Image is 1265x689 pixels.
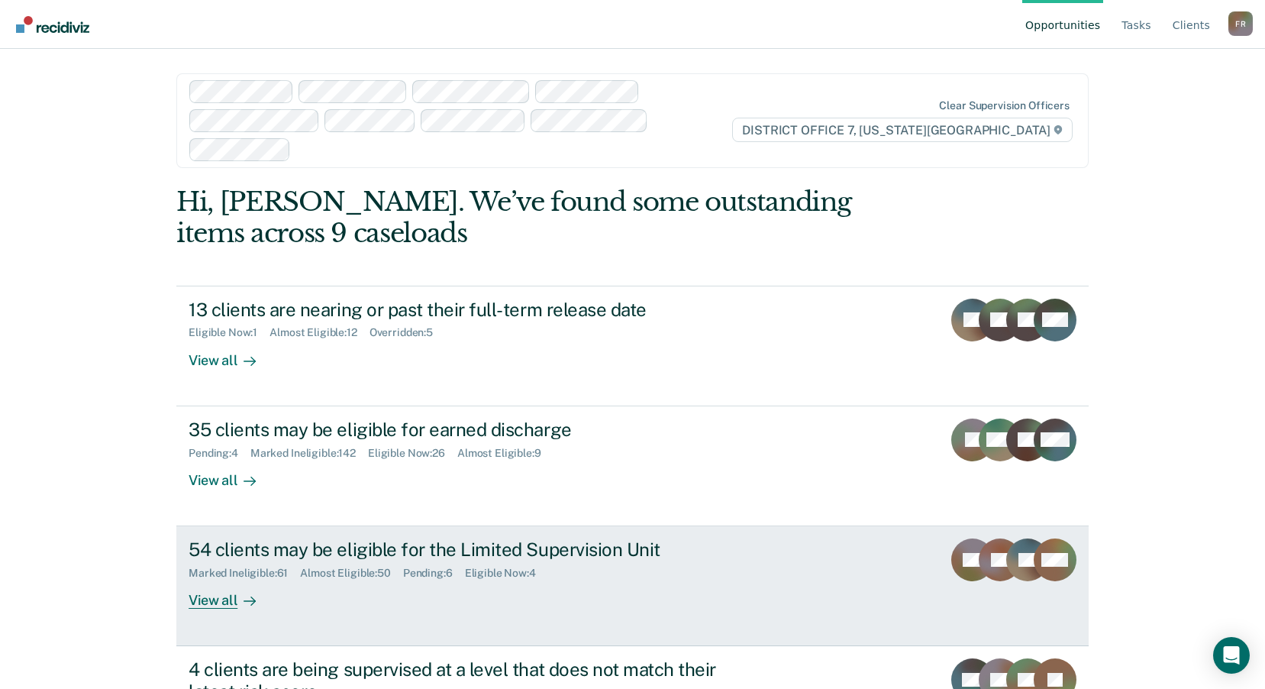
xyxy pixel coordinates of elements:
div: Pending : 6 [403,567,465,580]
div: View all [189,459,274,489]
div: Hi, [PERSON_NAME]. We’ve found some outstanding items across 9 caseloads [176,186,906,249]
span: DISTRICT OFFICE 7, [US_STATE][GEOGRAPHIC_DATA] [732,118,1072,142]
div: Almost Eligible : 9 [457,447,553,460]
a: 35 clients may be eligible for earned dischargePending:4Marked Ineligible:142Eligible Now:26Almos... [176,406,1089,526]
div: 13 clients are nearing or past their full-term release date [189,299,724,321]
div: Eligible Now : 4 [465,567,548,580]
div: 35 clients may be eligible for earned discharge [189,419,724,441]
div: Open Intercom Messenger [1213,637,1250,674]
a: 13 clients are nearing or past their full-term release dateEligible Now:1Almost Eligible:12Overri... [176,286,1089,406]
div: Marked Ineligible : 61 [189,567,300,580]
div: Almost Eligible : 12 [269,326,369,339]
a: 54 clients may be eligible for the Limited Supervision UnitMarked Ineligible:61Almost Eligible:50... [176,526,1089,646]
div: View all [189,580,274,610]
div: Marked Ineligible : 142 [250,447,368,460]
div: Eligible Now : 26 [368,447,457,460]
img: Recidiviz [16,16,89,33]
div: Overridden : 5 [369,326,445,339]
div: Clear supervision officers [939,99,1069,112]
button: Profile dropdown button [1228,11,1253,36]
div: 54 clients may be eligible for the Limited Supervision Unit [189,539,724,561]
div: Almost Eligible : 50 [300,567,403,580]
div: F R [1228,11,1253,36]
div: Eligible Now : 1 [189,326,269,339]
div: View all [189,339,274,369]
div: Pending : 4 [189,447,250,460]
